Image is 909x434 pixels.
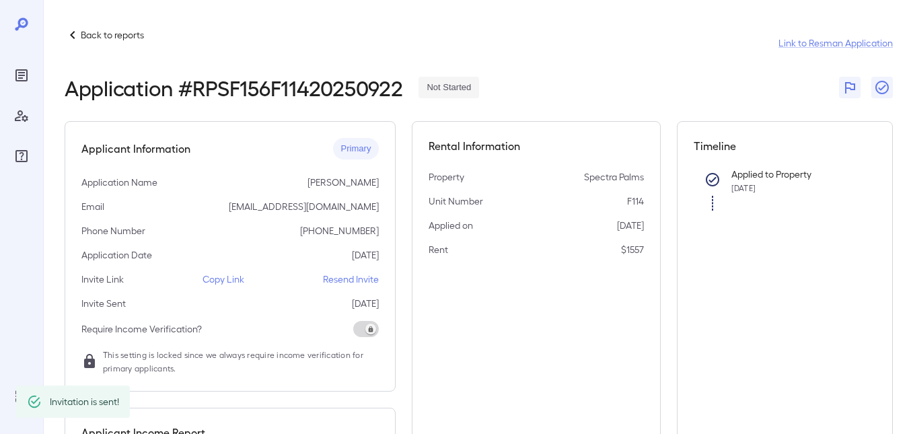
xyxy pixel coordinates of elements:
[419,81,479,94] span: Not Started
[11,105,32,126] div: Manage Users
[352,297,379,310] p: [DATE]
[621,243,644,256] p: $1557
[731,183,756,192] span: [DATE]
[429,138,643,154] h5: Rental Information
[11,386,32,407] div: Log Out
[731,168,855,181] p: Applied to Property
[81,176,157,189] p: Application Name
[352,248,379,262] p: [DATE]
[839,77,861,98] button: Flag Report
[429,219,473,232] p: Applied on
[65,75,402,100] h2: Application # RPSF156F11420250922
[694,138,876,154] h5: Timeline
[103,348,379,375] span: This setting is locked since we always require income verification for primary applicants.
[11,145,32,167] div: FAQ
[429,170,464,184] p: Property
[584,170,644,184] p: Spectra Palms
[81,297,126,310] p: Invite Sent
[81,28,144,42] p: Back to reports
[229,200,379,213] p: [EMAIL_ADDRESS][DOMAIN_NAME]
[81,273,124,286] p: Invite Link
[778,36,893,50] a: Link to Resman Application
[81,200,104,213] p: Email
[429,194,483,208] p: Unit Number
[323,273,379,286] p: Resend Invite
[333,143,379,155] span: Primary
[11,65,32,86] div: Reports
[203,273,244,286] p: Copy Link
[871,77,893,98] button: Close Report
[50,390,119,414] div: Invitation is sent!
[617,219,644,232] p: [DATE]
[81,141,190,157] h5: Applicant Information
[307,176,379,189] p: [PERSON_NAME]
[300,224,379,238] p: [PHONE_NUMBER]
[429,243,448,256] p: Rent
[81,248,152,262] p: Application Date
[81,322,202,336] p: Require Income Verification?
[81,224,145,238] p: Phone Number
[627,194,644,208] p: F114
